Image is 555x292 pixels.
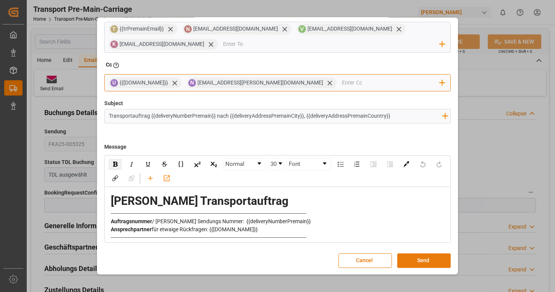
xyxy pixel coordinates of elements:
div: Redo [432,159,446,170]
span: Bestätigungslink [111,242,152,248]
span: [EMAIL_ADDRESS][DOMAIN_NAME] [307,26,392,32]
div: Monospace [174,159,188,170]
div: Add fields and linked tables [144,173,157,184]
div: Outdent [383,159,396,170]
div: rdw-history-control [414,158,447,170]
a: Font [287,159,331,170]
div: Indent [367,159,380,170]
a: Block Type [223,159,265,170]
input: Enter Subject here [105,109,445,123]
input: Enter Cc [342,77,440,89]
div: Undo [416,159,429,170]
h2: Cc [106,61,112,69]
div: rdw-inline-control [107,158,222,170]
span: Normal [225,160,244,169]
span: U [112,79,116,86]
div: rdw-font-size-control [267,158,285,170]
span: [EMAIL_ADDRESS][DOMAIN_NAME] [120,41,204,47]
span: -------------------------------------------------------------------------------------------------... [111,210,306,216]
span: für etwaige Rückfragen: {{[DOMAIN_NAME]}} [152,226,258,232]
div: Subscript [207,159,220,170]
span: N [186,26,190,32]
div: rdw-dropdown [286,158,331,170]
span: : {{{link_67471604104e670127ba2b09}}} [152,242,250,248]
div: rdw-font-family-control [285,158,332,170]
a: Font Size [269,159,284,170]
button: Cancel [338,253,392,268]
span: -------------------------------------------------------------------------------------------------... [111,234,306,240]
div: Underline [141,159,155,170]
span: V [300,26,304,32]
div: rdw-dropdown [268,158,284,170]
span: [PERSON_NAME] Transportauftrag [111,194,288,208]
div: rdw-toolbar [105,156,450,187]
div: Superscript [191,159,204,170]
span: K [112,41,116,47]
span: [EMAIL_ADDRESS][PERSON_NAME][DOMAIN_NAME] [197,79,323,86]
span: Ansprechpartner [111,226,152,232]
div: Unordered [334,159,347,170]
span: [EMAIL_ADDRESS][DOMAIN_NAME] [193,26,278,32]
span: {{trPremainEmail}} [120,26,164,32]
div: Bold [108,159,122,170]
div: rdw-dropdown [223,158,266,170]
span: Font [289,160,300,169]
span: T [112,26,116,32]
span: {{[DOMAIN_NAME]}} [120,79,168,86]
div: rdw-color-picker [398,158,414,170]
div: Add link to form [160,173,173,184]
div: Unlink [125,173,138,184]
span: N [190,79,194,86]
label: Subject [104,99,123,107]
label: Message [104,140,126,154]
button: Send [397,253,451,268]
div: rdw-block-control [222,158,267,170]
div: Ordered [350,159,364,170]
span: / [PERSON_NAME] Sendungs Nummer: {{deliveryNumberPremain}} [152,218,311,224]
input: Enter To [223,39,440,50]
div: Link [108,173,122,184]
span: 30 [270,160,277,169]
div: Strikethrough [158,159,171,170]
div: rdw-link-control [107,173,140,184]
div: Italic [125,159,138,170]
span: Auftragsnummer [111,218,152,224]
div: rdw-list-control [332,158,398,170]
